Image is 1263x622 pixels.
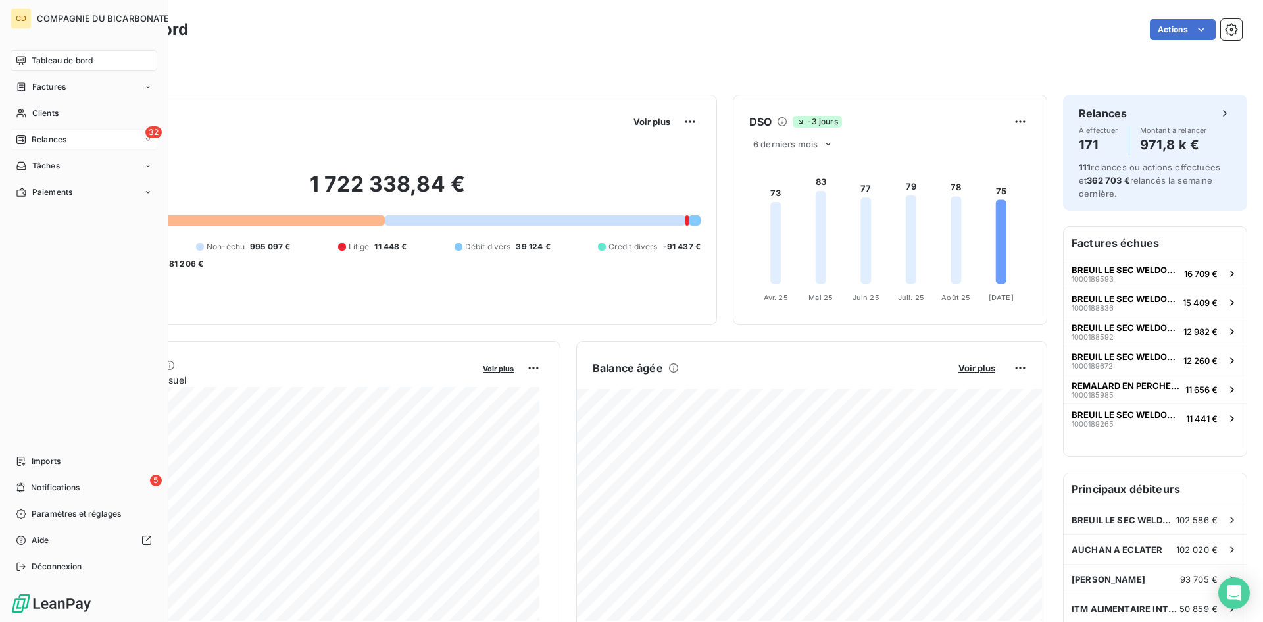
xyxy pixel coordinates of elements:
button: BREUIL LE SEC WELDOM ENTREPOT-30100018959316 709 € [1064,259,1247,288]
tspan: Août 25 [941,293,970,302]
h4: 171 [1079,134,1118,155]
span: Débit divers [465,241,511,253]
span: Voir plus [483,364,514,373]
span: REMALARD EN PERCHE BFC USINE [1072,380,1180,391]
span: BREUIL LE SEC WELDOM ENTREPOT-30 [1072,351,1178,362]
button: Voir plus [479,362,518,374]
span: 102 586 € [1176,515,1218,525]
div: Open Intercom Messenger [1218,577,1250,609]
img: Logo LeanPay [11,593,92,614]
span: Imports [32,455,61,467]
span: 362 703 € [1087,175,1129,186]
span: 39 124 € [516,241,550,253]
h6: DSO [749,114,772,130]
span: 1000189265 [1072,420,1114,428]
h6: Factures échues [1064,227,1247,259]
span: Paiements [32,186,72,198]
span: BREUIL LE SEC WELDOM ENTREPOT-30 [1072,294,1177,304]
span: Voir plus [958,363,995,373]
span: AUCHAN A ECLATER [1072,544,1162,555]
span: -81 206 € [165,258,203,270]
span: 11 448 € [374,241,407,253]
span: 111 [1079,162,1091,172]
span: ITM ALIMENTAIRE INTERNATIONAL [1072,604,1179,614]
tspan: Juin 25 [853,293,879,302]
button: BREUIL LE SEC WELDOM ENTREPOT-30100018926511 441 € [1064,403,1247,432]
span: Déconnexion [32,561,82,573]
span: 995 097 € [250,241,290,253]
h6: Principaux débiteurs [1064,473,1247,505]
button: Actions [1150,19,1216,40]
span: 1000188836 [1072,304,1114,312]
span: BREUIL LE SEC WELDOM ENTREPOT-30 [1072,409,1181,420]
span: [PERSON_NAME] [1072,574,1145,584]
h4: 971,8 k € [1140,134,1207,155]
h6: Balance âgée [593,360,663,376]
h6: Relances [1079,105,1127,121]
span: Chiffre d'affaires mensuel [74,373,474,387]
button: BREUIL LE SEC WELDOM ENTREPOT-30100018883615 409 € [1064,288,1247,317]
button: BREUIL LE SEC WELDOM ENTREPOT-30100018859212 982 € [1064,317,1247,346]
span: BREUIL LE SEC WELDOM ENTREPOT-30 [1072,265,1179,275]
span: 16 709 € [1184,269,1218,279]
span: 93 705 € [1180,574,1218,584]
span: Factures [32,81,66,93]
tspan: Avr. 25 [764,293,788,302]
span: Notifications [31,482,80,494]
button: Voir plus [954,362,999,374]
span: Tâches [32,160,60,172]
span: Clients [32,107,59,119]
span: 6 derniers mois [753,139,818,149]
span: 1000185985 [1072,391,1114,399]
span: À effectuer [1079,126,1118,134]
span: Non-échu [207,241,245,253]
tspan: [DATE] [989,293,1014,302]
span: 15 409 € [1183,298,1218,308]
span: Litige [349,241,370,253]
span: Tableau de bord [32,55,93,66]
span: 5 [150,475,162,486]
span: relances ou actions effectuées et relancés la semaine dernière. [1079,162,1220,199]
span: 11 656 € [1185,384,1218,395]
span: 11 441 € [1186,413,1218,424]
span: Paramètres et réglages [32,508,121,520]
span: Relances [32,134,66,145]
button: REMALARD EN PERCHE BFC USINE100018598511 656 € [1064,375,1247,403]
button: Voir plus [630,116,674,128]
button: BREUIL LE SEC WELDOM ENTREPOT-30100018967212 260 € [1064,346,1247,375]
span: Crédit divers [608,241,658,253]
span: 1000189672 [1072,362,1113,370]
span: -3 jours [793,116,841,128]
span: 12 982 € [1183,326,1218,337]
span: -91 437 € [663,241,701,253]
span: 12 260 € [1183,355,1218,366]
h2: 1 722 338,84 € [74,171,701,211]
span: 50 859 € [1179,604,1218,614]
tspan: Juil. 25 [898,293,924,302]
span: 1000188592 [1072,333,1114,341]
tspan: Mai 25 [808,293,833,302]
span: 32 [145,126,162,138]
span: Aide [32,534,49,546]
span: Voir plus [633,117,670,127]
span: Montant à relancer [1140,126,1207,134]
div: CD [11,8,32,29]
span: BREUIL LE SEC WELDOM ENTREPOT-30 [1072,323,1178,333]
span: COMPAGNIE DU BICARBONATE [37,13,170,24]
span: 1000189593 [1072,275,1114,283]
a: Aide [11,530,157,551]
span: 102 020 € [1176,544,1218,555]
span: BREUIL LE SEC WELDOM ENTREPOT-30 [1072,515,1176,525]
